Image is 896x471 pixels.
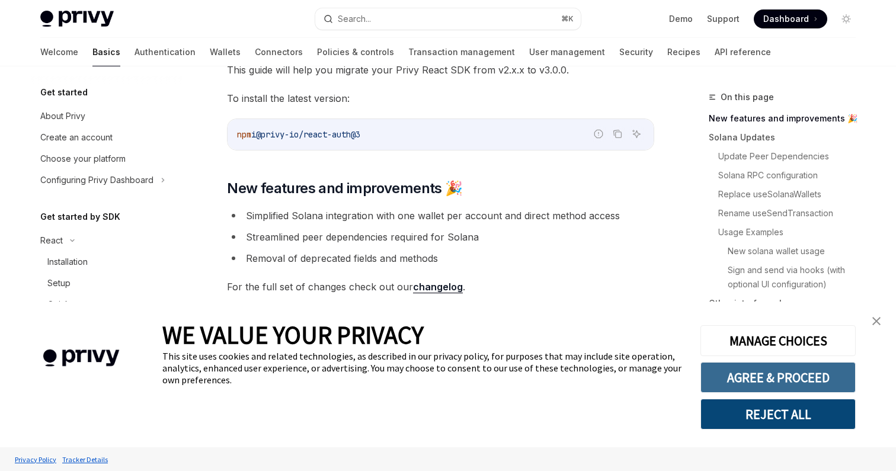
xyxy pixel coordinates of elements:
span: For the full set of changes check out our . [227,278,654,295]
button: REJECT ALL [700,399,856,430]
li: Removal of deprecated fields and methods [227,250,654,267]
a: Create an account [31,127,183,148]
span: WE VALUE YOUR PRIVACY [162,319,424,350]
a: Privacy Policy [12,449,59,470]
button: Report incorrect code [591,126,606,142]
div: Search... [338,12,371,26]
a: changelog [413,281,463,293]
a: Usage Examples [709,223,865,242]
a: Basics [92,38,120,66]
a: Solana Updates [709,128,865,147]
span: Dashboard [763,13,809,25]
span: @privy-io/react-auth@3 [256,129,360,140]
li: Simplified Solana integration with one wallet per account and direct method access [227,207,654,224]
a: Other interface changes [709,294,865,313]
a: User management [529,38,605,66]
span: On this page [721,90,774,104]
a: Policies & controls [317,38,394,66]
button: React [31,230,81,251]
div: About Privy [40,109,85,123]
div: Choose your platform [40,152,126,166]
a: Transaction management [408,38,515,66]
div: This site uses cookies and related technologies, as described in our privacy policy, for purposes... [162,350,683,386]
button: Search...⌘K [315,8,581,30]
a: Sign and send via hooks (with optional UI configuration) [709,261,865,294]
img: close banner [872,317,881,325]
img: light logo [40,11,114,27]
button: MANAGE CHOICES [700,325,856,356]
a: Welcome [40,38,78,66]
a: Demo [669,13,693,25]
div: Setup [47,276,71,290]
h5: Get started by SDK [40,210,120,224]
a: Setup [31,273,183,294]
a: New solana wallet usage [709,242,865,261]
button: Ask AI [629,126,644,142]
button: Copy the contents from the code block [610,126,625,142]
a: Update Peer Dependencies [709,147,865,166]
a: Replace useSolanaWallets [709,185,865,204]
span: npm [237,129,251,140]
img: company logo [18,332,145,384]
div: Quickstart [47,297,87,312]
a: Solana RPC configuration [709,166,865,185]
li: Streamlined peer dependencies required for Solana [227,229,654,245]
div: React [40,233,63,248]
a: Quickstart [31,294,183,315]
a: Connectors [255,38,303,66]
a: Wallets [210,38,241,66]
a: New features and improvements 🎉 [709,109,865,128]
span: ⌘ K [561,14,574,24]
span: To install the latest version: [227,90,654,107]
a: Tracker Details [59,449,111,470]
a: Security [619,38,653,66]
a: close banner [865,309,888,333]
span: New features and improvements 🎉 [227,179,462,198]
a: Recipes [667,38,700,66]
h5: Get started [40,85,88,100]
button: AGREE & PROCEED [700,362,856,393]
span: i [251,129,256,140]
a: Authentication [135,38,196,66]
button: Toggle dark mode [837,9,856,28]
a: About Privy [31,105,183,127]
div: Configuring Privy Dashboard [40,173,153,187]
a: Support [707,13,740,25]
a: Dashboard [754,9,827,28]
div: Installation [47,255,88,269]
button: Configuring Privy Dashboard [31,169,171,191]
a: Rename useSendTransaction [709,204,865,223]
a: API reference [715,38,771,66]
a: Choose your platform [31,148,183,169]
span: This guide will help you migrate your Privy React SDK from v2.x.x to v3.0.0. [227,62,654,78]
a: Installation [31,251,183,273]
div: Create an account [40,130,113,145]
